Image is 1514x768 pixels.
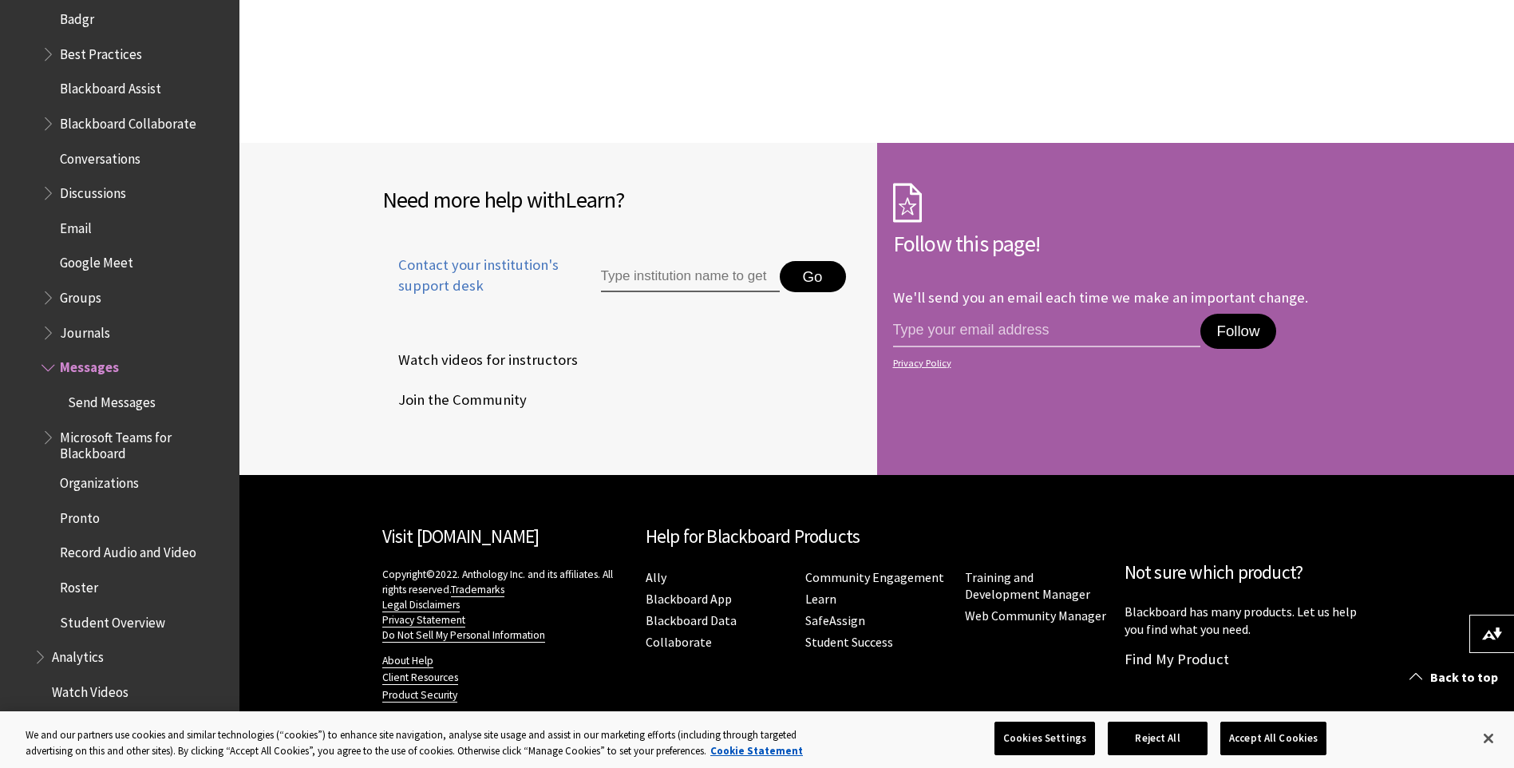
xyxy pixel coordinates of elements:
img: Subscription Icon [893,183,922,223]
input: email address [893,314,1201,347]
h2: Need more help with ? [382,183,861,216]
h2: Not sure which product? [1125,559,1372,587]
span: Join the Community [382,388,527,412]
p: Copyright©2022. Anthology Inc. and its affiliates. All rights reserved. [382,567,630,643]
a: Watch videos for instructors [382,348,581,372]
a: Blackboard App [646,591,732,608]
span: Discussions [60,180,126,201]
a: Student Success [805,634,893,651]
div: We and our partners use cookies and similar technologies (“cookies”) to enhance site navigation, ... [26,727,832,758]
a: Do Not Sell My Personal Information [382,628,545,643]
span: Groups [60,284,101,306]
span: Blackboard Collaborate [60,110,196,132]
a: Ally [646,569,666,586]
button: Accept All Cookies [1220,722,1326,755]
a: Log in [382,711,409,725]
span: Journals [60,319,110,341]
span: Google Meet [60,250,133,271]
h2: Help for Blackboard Products [646,523,1109,551]
a: SafeAssign [805,612,865,629]
a: Blackboard Data [646,612,737,629]
a: Client Resources [382,671,458,685]
span: Learn [565,185,615,214]
a: Visit [DOMAIN_NAME] [382,525,540,548]
a: Privacy Statement [382,613,465,627]
input: Type institution name to get support [601,261,780,293]
button: Go [780,261,846,293]
button: Follow [1200,314,1275,349]
span: Best Practices [60,41,142,62]
button: Reject All [1108,722,1208,755]
a: Contact your institution's support desk [382,255,564,315]
a: Legal Disclaimers [382,598,460,612]
span: Messages [60,354,119,376]
span: Organizations [60,469,139,491]
span: Badgr [60,6,94,27]
span: Roster [60,574,98,596]
span: Microsoft Teams for Blackboard [60,424,228,461]
a: About Help [382,654,433,668]
a: Join the Community [382,388,530,412]
a: More information about your privacy, opens in a new tab [710,744,803,758]
span: Blackboard Assist [60,75,161,97]
span: Student Overview [60,609,165,631]
span: Record Audio and Video [60,539,196,560]
p: Blackboard has many products. Let us help you find what you need. [1125,603,1372,639]
a: Training and Development Manager [965,569,1090,603]
span: Watch Videos [52,679,128,700]
button: Close [1471,721,1506,756]
span: Send Messages [68,389,156,410]
a: Trademarks [451,583,504,597]
span: Conversations [60,145,140,167]
button: Cookies Settings [994,722,1095,755]
h2: Follow this page! [893,227,1372,260]
a: Community Engagement [805,569,944,586]
span: Contact your institution's support desk [382,255,564,296]
a: Learn [805,591,836,608]
a: Collaborate [646,634,712,651]
a: Find My Product [1125,650,1229,668]
a: Web Community Manager [965,608,1106,624]
span: Analytics [52,643,104,665]
span: Watch videos for instructors [382,348,578,372]
span: Pronto [60,505,100,526]
a: Privacy Policy [893,358,1367,369]
a: Back to top [1397,663,1514,692]
span: Email [60,215,92,236]
p: We'll send you an email each time we make an important change. [893,288,1308,307]
a: Product Security [382,688,457,703]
